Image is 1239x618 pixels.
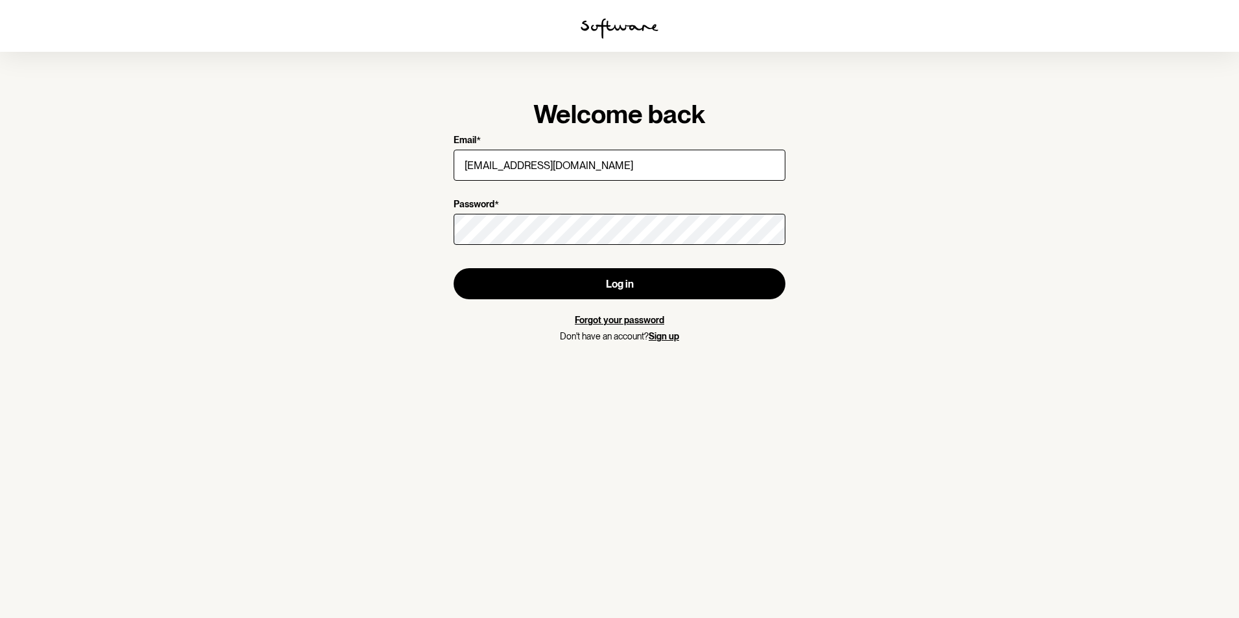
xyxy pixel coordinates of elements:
p: Don't have an account? [454,331,785,342]
a: Sign up [649,331,679,341]
p: Email [454,135,476,147]
button: Log in [454,268,785,299]
h1: Welcome back [454,98,785,130]
img: software logo [581,18,658,39]
p: Password [454,199,494,211]
a: Forgot your password [575,315,664,325]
